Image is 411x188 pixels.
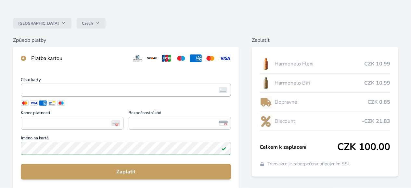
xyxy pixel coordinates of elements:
span: Discount [275,117,362,125]
img: diners.svg [132,54,144,62]
span: Dopravné [275,98,367,106]
img: visa.svg [219,54,231,62]
span: Harmonelo Bifi [275,79,364,87]
span: Zaplatit [26,168,226,176]
img: discount-lo.png [260,113,272,129]
span: Číslo karty [21,78,231,84]
img: card [219,87,227,93]
span: [GEOGRAPHIC_DATA] [18,21,59,26]
img: delivery-lo.png [260,94,272,110]
span: Konec platnosti [21,111,123,117]
span: CZK 10.99 [364,60,390,68]
button: Zaplatit [21,164,231,180]
span: -CZK 21.83 [362,117,390,125]
img: maestro.svg [175,54,187,62]
img: CLEAN_BIFI_se_stinem_x-lo.jpg [260,75,272,91]
span: Bezpečnostní kód [129,111,231,117]
h6: Zaplatit [252,36,398,44]
img: Platné pole [221,146,226,151]
img: CLEAN_FLEXI_se_stinem_x-hi_(1)-lo.jpg [260,56,272,72]
span: Celkem k zaplacení [260,143,337,151]
img: jcb.svg [161,54,173,62]
h6: Způsob platby [13,36,239,44]
button: [GEOGRAPHIC_DATA] [13,18,71,29]
span: Transakce je zabezpečena připojením SSL [267,161,350,167]
input: Jméno na kartěPlatné pole [21,142,231,155]
div: Platba kartou [31,54,126,62]
span: Jméno na kartě [21,136,231,142]
iframe: Iframe pro datum vypršení platnosti [24,119,121,128]
iframe: Iframe pro bezpečnostní kód [132,119,228,128]
span: CZK 10.99 [364,79,390,87]
img: mc.svg [204,54,216,62]
img: Konec platnosti [111,120,120,126]
button: Czech [77,18,106,29]
span: Harmonelo Flexi [275,60,364,68]
span: CZK 0.85 [367,98,390,106]
iframe: Iframe pro číslo karty [24,86,228,95]
span: CZK 100.00 [337,141,390,153]
span: Czech [82,21,93,26]
img: discover.svg [146,54,158,62]
img: amex.svg [190,54,202,62]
